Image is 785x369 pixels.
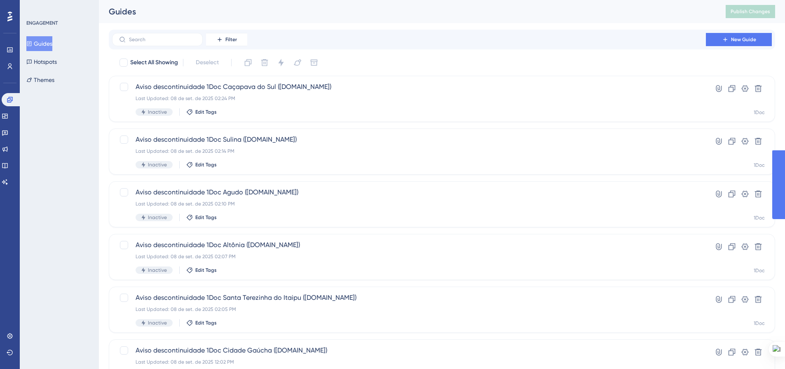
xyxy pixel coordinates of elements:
[109,6,705,17] div: Guides
[136,201,682,207] div: Last Updated: 08 de set. de 2025 02:10 PM
[136,148,682,154] div: Last Updated: 08 de set. de 2025 02:14 PM
[136,135,682,145] span: Aviso descontinuidade 1Doc Sulina ([DOMAIN_NAME])
[136,346,682,355] span: Aviso descontinuidade 1Doc Cidade Gaúcha ([DOMAIN_NAME])
[196,58,219,68] span: Deselect
[148,214,167,221] span: Inactive
[225,36,237,43] span: Filter
[136,306,682,313] div: Last Updated: 08 de set. de 2025 02:05 PM
[750,336,775,361] iframe: UserGuiding AI Assistant Launcher
[188,55,226,70] button: Deselect
[186,267,217,273] button: Edit Tags
[195,109,217,115] span: Edit Tags
[731,8,770,15] span: Publish Changes
[136,95,682,102] div: Last Updated: 08 de set. de 2025 02:24 PM
[186,214,217,221] button: Edit Tags
[754,320,765,327] div: 1Doc
[754,267,765,274] div: 1Doc
[148,267,167,273] span: Inactive
[206,33,247,46] button: Filter
[754,215,765,221] div: 1Doc
[186,320,217,326] button: Edit Tags
[148,320,167,326] span: Inactive
[195,214,217,221] span: Edit Tags
[754,109,765,116] div: 1Doc
[130,58,178,68] span: Select All Showing
[754,162,765,168] div: 1Doc
[136,187,682,197] span: Aviso descontinuidade 1Doc Agudo ([DOMAIN_NAME])
[136,82,682,92] span: Aviso descontinuidade 1Doc Caçapava do Sul ([DOMAIN_NAME])
[136,293,682,303] span: Aviso descontinuidade 1Doc Santa Terezinha do Itaipu ([DOMAIN_NAME])
[186,161,217,168] button: Edit Tags
[195,320,217,326] span: Edit Tags
[136,253,682,260] div: Last Updated: 08 de set. de 2025 02:07 PM
[26,54,57,69] button: Hotspots
[731,36,756,43] span: New Guide
[136,240,682,250] span: Aviso descontinuidade 1Doc Altônia ([DOMAIN_NAME])
[136,359,682,365] div: Last Updated: 08 de set. de 2025 12:02 PM
[148,161,167,168] span: Inactive
[148,109,167,115] span: Inactive
[726,5,775,18] button: Publish Changes
[129,37,196,42] input: Search
[26,20,58,26] div: ENGAGEMENT
[195,161,217,168] span: Edit Tags
[195,267,217,273] span: Edit Tags
[26,36,52,51] button: Guides
[26,72,54,87] button: Themes
[186,109,217,115] button: Edit Tags
[706,33,772,46] button: New Guide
